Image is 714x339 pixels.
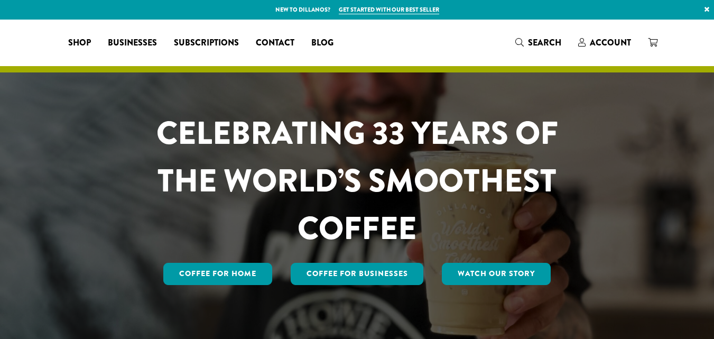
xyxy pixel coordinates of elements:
span: Search [528,36,561,49]
span: Account [590,36,631,49]
a: Coffee for Home [163,263,272,285]
a: Get started with our best seller [339,5,439,14]
a: Watch Our Story [442,263,551,285]
a: Coffee For Businesses [291,263,424,285]
span: Subscriptions [174,36,239,50]
a: Shop [60,34,99,51]
span: Blog [311,36,333,50]
h1: CELEBRATING 33 YEARS OF THE WORLD’S SMOOTHEST COFFEE [125,109,589,252]
span: Businesses [108,36,157,50]
span: Contact [256,36,294,50]
a: Search [507,34,570,51]
span: Shop [68,36,91,50]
